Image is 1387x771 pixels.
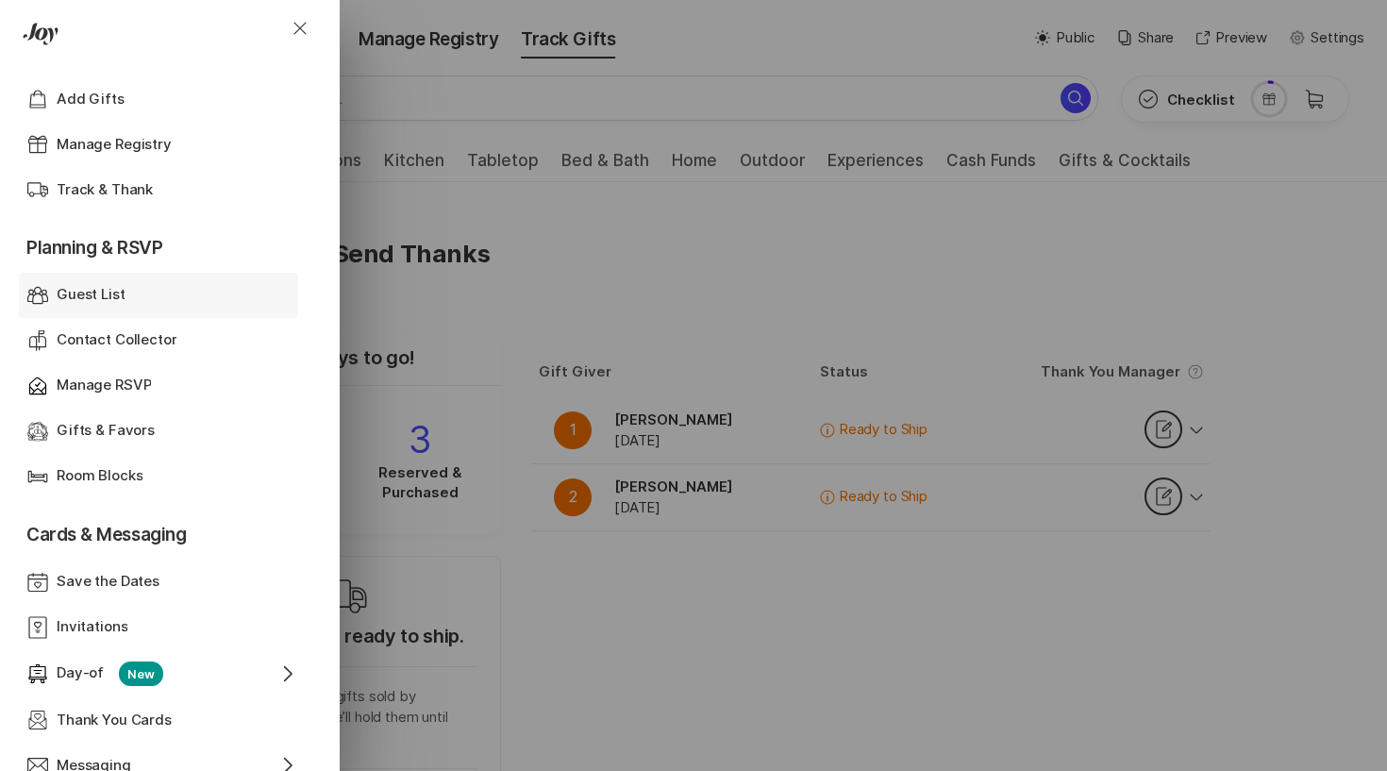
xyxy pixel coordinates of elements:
[26,76,306,122] a: Add Gifts
[26,122,306,167] a: Manage Registry
[26,363,306,409] a: Manage RSVP
[26,560,306,605] a: Save the Dates
[57,179,153,201] p: Track & Thank
[26,318,306,363] a: Contact Collector
[26,454,306,499] a: Room Blocks
[57,616,127,638] p: Invitations
[26,697,306,743] a: Thank You Cards
[57,284,125,306] p: Guest List
[57,571,159,593] p: Save the Dates
[26,499,306,560] p: Cards & Messaging
[26,167,306,212] a: Track & Thank
[57,89,125,110] p: Add Gifts
[57,134,172,156] p: Manage Registry
[57,329,176,351] p: Contact Collector
[26,212,306,273] p: Planning & RSVP
[57,710,172,731] p: Thank You Cards
[26,409,306,454] a: Gifts & Favors
[57,662,104,684] p: Day-of
[26,273,306,318] a: Guest List
[266,6,334,51] button: Close
[57,465,142,487] p: Room Blocks
[57,420,155,442] p: Gifts & Favors
[26,605,306,650] a: Invitations
[57,375,151,396] p: Manage RSVP
[119,662,163,686] p: New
